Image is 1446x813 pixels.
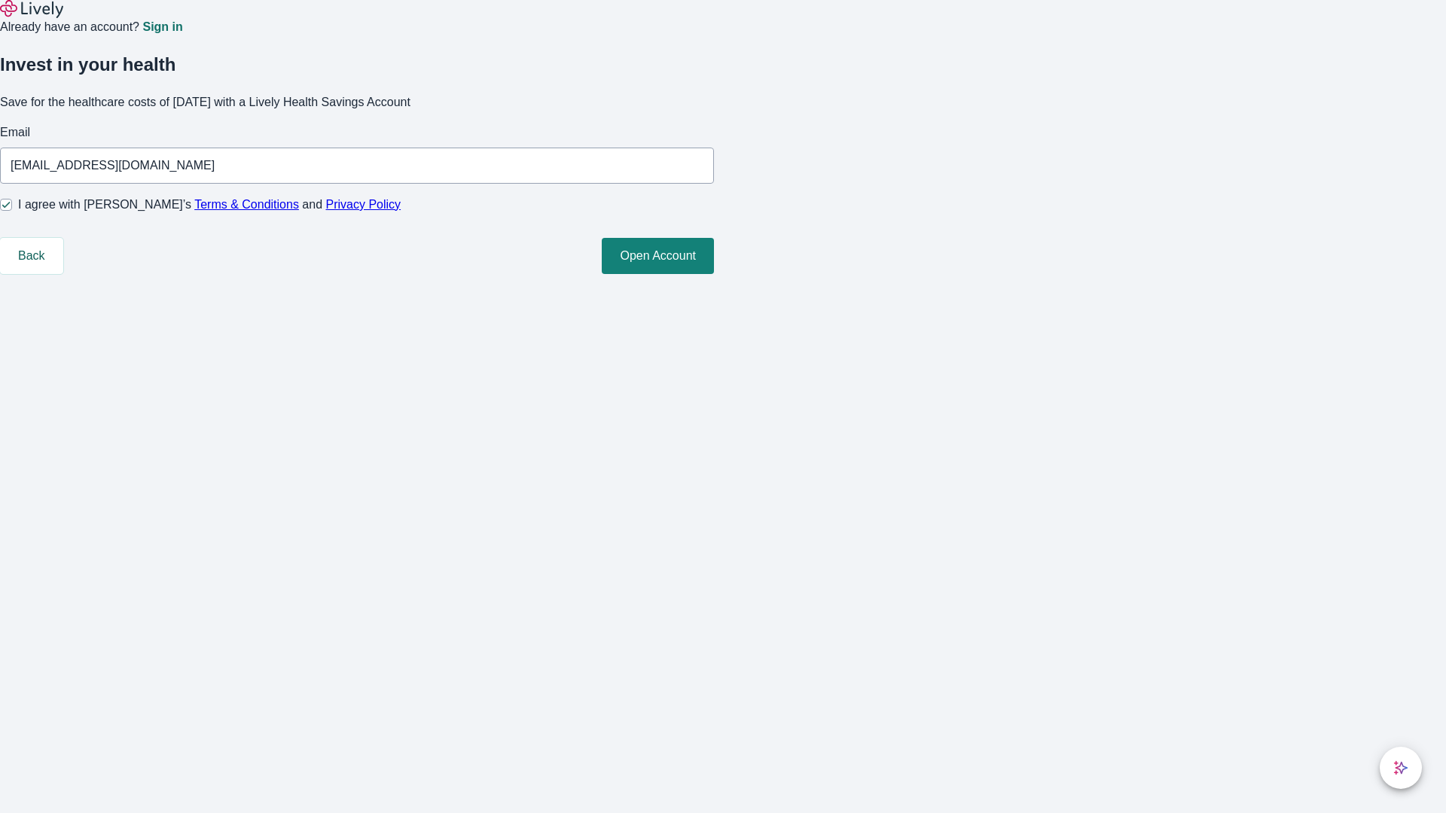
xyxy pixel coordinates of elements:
span: I agree with [PERSON_NAME]’s and [18,196,401,214]
button: Open Account [602,238,714,274]
a: Privacy Policy [326,198,401,211]
svg: Lively AI Assistant [1393,760,1408,775]
a: Sign in [142,21,182,33]
a: Terms & Conditions [194,198,299,211]
button: chat [1380,747,1422,789]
